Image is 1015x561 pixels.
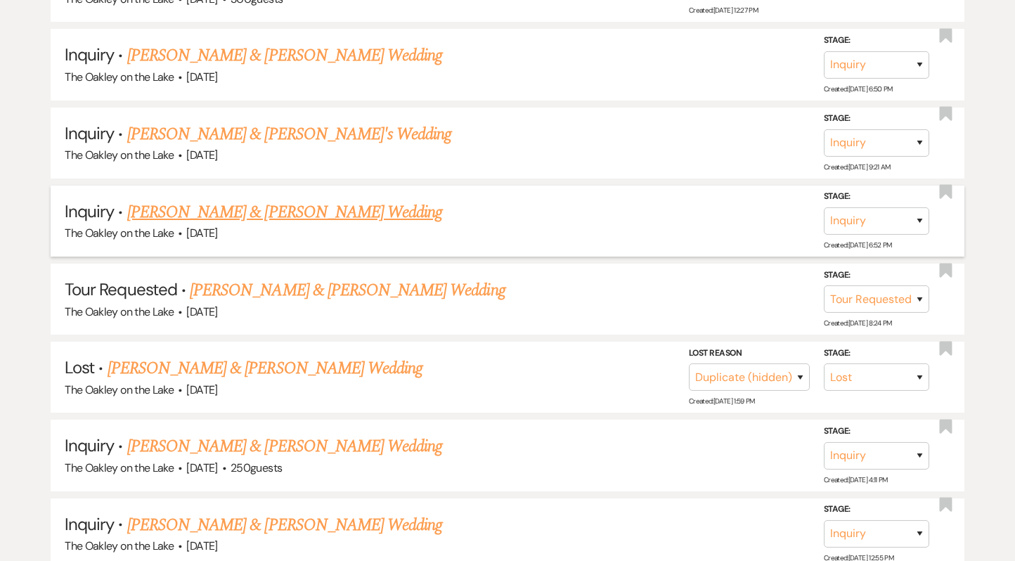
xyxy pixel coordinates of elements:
[108,356,422,381] a: [PERSON_NAME] & [PERSON_NAME] Wedding
[186,539,217,553] span: [DATE]
[231,460,282,475] span: 250 guests
[824,33,929,49] label: Stage:
[65,226,174,240] span: The Oakley on the Lake
[65,44,114,65] span: Inquiry
[65,434,114,456] span: Inquiry
[65,122,114,144] span: Inquiry
[824,318,892,328] span: Created: [DATE] 8:24 PM
[186,148,217,162] span: [DATE]
[689,6,758,15] span: Created: [DATE] 12:27 PM
[186,382,217,397] span: [DATE]
[65,200,114,222] span: Inquiry
[65,70,174,84] span: The Oakley on the Lake
[689,346,810,361] label: Lost Reason
[65,304,174,319] span: The Oakley on the Lake
[127,122,452,147] a: [PERSON_NAME] & [PERSON_NAME]'s Wedding
[190,278,505,303] a: [PERSON_NAME] & [PERSON_NAME] Wedding
[689,396,755,406] span: Created: [DATE] 1:59 PM
[186,304,217,319] span: [DATE]
[824,84,893,93] span: Created: [DATE] 6:50 PM
[127,43,442,68] a: [PERSON_NAME] & [PERSON_NAME] Wedding
[824,240,892,250] span: Created: [DATE] 6:52 PM
[65,513,114,535] span: Inquiry
[186,226,217,240] span: [DATE]
[186,460,217,475] span: [DATE]
[824,502,929,517] label: Stage:
[824,475,888,484] span: Created: [DATE] 4:11 PM
[127,200,442,225] a: [PERSON_NAME] & [PERSON_NAME] Wedding
[824,162,891,172] span: Created: [DATE] 9:21 AM
[127,512,442,538] a: [PERSON_NAME] & [PERSON_NAME] Wedding
[65,460,174,475] span: The Oakley on the Lake
[65,278,177,300] span: Tour Requested
[186,70,217,84] span: [DATE]
[824,424,929,439] label: Stage:
[65,148,174,162] span: The Oakley on the Lake
[65,539,174,553] span: The Oakley on the Lake
[824,346,929,361] label: Stage:
[824,189,929,205] label: Stage:
[65,382,174,397] span: The Oakley on the Lake
[824,267,929,283] label: Stage:
[127,434,442,459] a: [PERSON_NAME] & [PERSON_NAME] Wedding
[824,111,929,127] label: Stage:
[65,356,94,378] span: Lost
